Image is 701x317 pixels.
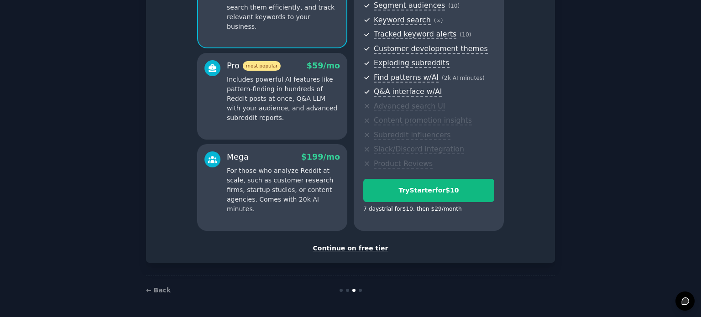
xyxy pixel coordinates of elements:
[307,61,340,70] span: $ 59 /mo
[374,73,439,83] span: Find patterns w/AI
[363,179,494,202] button: TryStarterfor$10
[227,151,249,163] div: Mega
[364,186,494,195] div: Try Starter for $10
[434,17,443,24] span: ( ∞ )
[374,145,464,154] span: Slack/Discord integration
[227,60,281,72] div: Pro
[146,286,171,294] a: ← Back
[227,75,340,123] p: Includes powerful AI features like pattern-finding in hundreds of Reddit posts at once, Q&A LLM w...
[374,130,450,140] span: Subreddit influencers
[374,102,445,111] span: Advanced search UI
[442,75,485,81] span: ( 2k AI minutes )
[156,244,545,253] div: Continue on free tier
[460,31,471,38] span: ( 10 )
[243,61,281,71] span: most popular
[374,159,433,169] span: Product Reviews
[374,16,431,25] span: Keyword search
[227,166,340,214] p: For those who analyze Reddit at scale, such as customer research firms, startup studios, or conte...
[374,116,472,125] span: Content promotion insights
[448,3,460,9] span: ( 10 )
[374,87,442,97] span: Q&A interface w/AI
[374,44,488,54] span: Customer development themes
[374,58,449,68] span: Exploding subreddits
[374,30,456,39] span: Tracked keyword alerts
[363,205,462,213] div: 7 days trial for $10 , then $ 29 /month
[301,152,340,161] span: $ 199 /mo
[374,1,445,10] span: Segment audiences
